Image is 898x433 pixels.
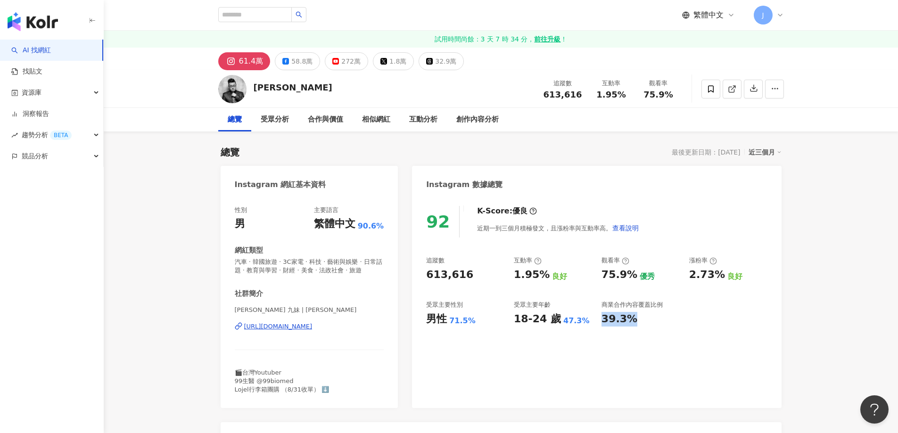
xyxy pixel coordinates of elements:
[601,268,637,282] div: 75.9%
[235,258,384,275] span: 汽車 · 韓國旅遊 · 3C家電 · 科技 · 藝術與娛樂 · 日常話題 · 教育與學習 · 財經 · 美食 · 法政社會 · 旅遊
[544,79,582,88] div: 追蹤數
[435,55,456,68] div: 32.9萬
[11,67,42,76] a: 找貼文
[593,79,629,88] div: 互動率
[275,52,320,70] button: 58.8萬
[426,212,450,231] div: 92
[389,55,406,68] div: 1.8萬
[8,12,58,31] img: logo
[426,312,447,327] div: 男性
[104,31,898,48] a: 試用時間尚餘：3 天 7 時 34 分，前往升級！
[239,55,264,68] div: 61.4萬
[308,114,343,125] div: 合作與價值
[749,146,782,158] div: 近三個月
[426,256,445,265] div: 追蹤數
[244,322,313,331] div: [URL][DOMAIN_NAME]
[426,268,473,282] div: 613,616
[426,180,503,190] div: Instagram 數據總覽
[672,148,740,156] div: 最後更新日期：[DATE]
[235,306,384,314] span: [PERSON_NAME] 九妹 | [PERSON_NAME]
[11,132,18,139] span: rise
[643,90,673,99] span: 75.9%
[358,221,384,231] span: 90.6%
[612,224,639,232] span: 查看說明
[22,124,72,146] span: 趨勢分析
[325,52,368,70] button: 272萬
[860,395,889,424] iframe: Help Scout Beacon - Open
[514,256,542,265] div: 互動率
[218,75,247,103] img: KOL Avatar
[296,11,302,18] span: search
[235,217,245,231] div: 男
[552,271,567,282] div: 良好
[341,55,361,68] div: 272萬
[689,256,717,265] div: 漲粉率
[362,114,390,125] div: 相似網紅
[261,114,289,125] div: 受眾分析
[314,217,355,231] div: 繁體中文
[221,146,239,159] div: 總覽
[235,289,263,299] div: 社群簡介
[235,322,384,331] a: [URL][DOMAIN_NAME]
[314,206,338,214] div: 主要語言
[218,52,271,70] button: 61.4萬
[514,301,551,309] div: 受眾主要年齡
[11,109,49,119] a: 洞察報告
[449,316,476,326] div: 71.5%
[563,316,590,326] div: 47.3%
[50,131,72,140] div: BETA
[762,10,764,20] span: J
[419,52,464,70] button: 32.9萬
[291,55,313,68] div: 58.8萬
[514,312,561,327] div: 18-24 歲
[689,268,725,282] div: 2.73%
[601,312,637,327] div: 39.3%
[534,34,560,44] strong: 前往升級
[477,219,639,237] div: 近期一到三個月積極發文，且漲粉率與互動率高。
[254,82,332,93] div: [PERSON_NAME]
[601,301,663,309] div: 商業合作內容覆蓋比例
[22,146,48,167] span: 競品分析
[235,245,263,255] div: 網紅類型
[409,114,437,125] div: 互動分析
[601,256,629,265] div: 觀看率
[373,52,414,70] button: 1.8萬
[11,46,51,55] a: searchAI 找網紅
[727,271,742,282] div: 良好
[512,206,527,216] div: 優良
[22,82,41,103] span: 資源庫
[426,301,463,309] div: 受眾主要性別
[596,90,626,99] span: 1.95%
[228,114,242,125] div: 總覽
[235,180,326,190] div: Instagram 網紅基本資料
[235,206,247,214] div: 性別
[514,268,550,282] div: 1.95%
[456,114,499,125] div: 創作內容分析
[693,10,724,20] span: 繁體中文
[612,219,639,237] button: 查看說明
[544,90,582,99] span: 613,616
[235,369,330,393] span: 🎬台灣Youtuber 99生醫 @99biomed Lojel行李箱團購 （8/31收單） ⬇️
[641,79,676,88] div: 觀看率
[640,271,655,282] div: 優秀
[477,206,537,216] div: K-Score :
